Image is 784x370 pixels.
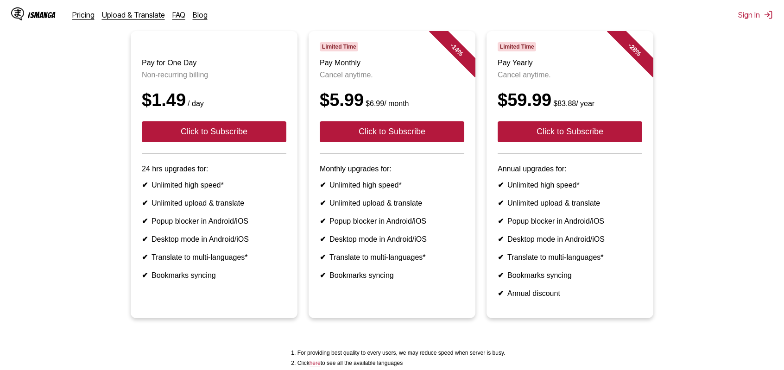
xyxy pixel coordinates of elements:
img: IsManga Logo [11,7,24,20]
li: Unlimited upload & translate [498,199,642,207]
span: Limited Time [498,42,536,51]
div: $59.99 [498,90,642,110]
li: Popup blocker in Android/iOS [498,217,642,226]
b: ✔ [498,253,504,261]
p: 24 hrs upgrades for: [142,165,286,173]
button: Click to Subscribe [498,121,642,142]
small: / day [186,100,204,107]
img: Sign out [764,10,773,19]
li: Popup blocker in Android/iOS [142,217,286,226]
p: Cancel anytime. [498,71,642,79]
li: Bookmarks syncing [498,271,642,280]
a: FAQ [172,10,185,19]
a: Blog [193,10,208,19]
div: - 28 % [607,22,663,77]
b: ✔ [142,199,148,207]
a: Pricing [72,10,95,19]
a: Available languages [310,360,321,366]
li: Desktop mode in Android/iOS [320,235,464,244]
h3: Pay Monthly [320,59,464,67]
b: ✔ [142,217,148,225]
b: ✔ [142,181,148,189]
b: ✔ [498,217,504,225]
h3: Pay Yearly [498,59,642,67]
small: / year [551,100,594,107]
button: Click to Subscribe [320,121,464,142]
b: ✔ [320,181,326,189]
li: Bookmarks syncing [142,271,286,280]
p: Cancel anytime. [320,71,464,79]
li: Translate to multi-languages* [142,253,286,262]
b: ✔ [498,271,504,279]
small: / month [364,100,409,107]
li: Annual discount [498,289,642,298]
li: Translate to multi-languages* [320,253,464,262]
b: ✔ [498,289,504,297]
h3: Pay for One Day [142,59,286,67]
li: Bookmarks syncing [320,271,464,280]
li: Unlimited upload & translate [320,199,464,207]
button: Click to Subscribe [142,121,286,142]
b: ✔ [498,181,504,189]
a: IsManga LogoIsManga [11,7,72,22]
span: Limited Time [320,42,358,51]
b: ✔ [498,199,504,207]
li: Desktop mode in Android/iOS [142,235,286,244]
b: ✔ [320,235,326,243]
li: Unlimited upload & translate [142,199,286,207]
li: Unlimited high speed* [498,181,642,189]
li: Popup blocker in Android/iOS [320,217,464,226]
b: ✔ [320,217,326,225]
p: Monthly upgrades for: [320,165,464,173]
li: Desktop mode in Android/iOS [498,235,642,244]
s: $83.88 [553,100,576,107]
b: ✔ [142,271,148,279]
a: Upload & Translate [102,10,165,19]
b: ✔ [320,199,326,207]
p: Annual upgrades for: [498,165,642,173]
div: $1.49 [142,90,286,110]
li: Click to see all the available languages [297,360,506,366]
div: $5.99 [320,90,464,110]
button: Sign In [738,10,773,19]
p: Non-recurring billing [142,71,286,79]
b: ✔ [142,253,148,261]
b: ✔ [498,235,504,243]
div: - 14 % [429,22,485,77]
b: ✔ [142,235,148,243]
li: Translate to multi-languages* [498,253,642,262]
b: ✔ [320,253,326,261]
li: For providing best quality to every users, we may reduce speed when server is busy. [297,350,506,356]
b: ✔ [320,271,326,279]
li: Unlimited high speed* [320,181,464,189]
div: IsManga [28,11,56,19]
s: $6.99 [366,100,384,107]
li: Unlimited high speed* [142,181,286,189]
